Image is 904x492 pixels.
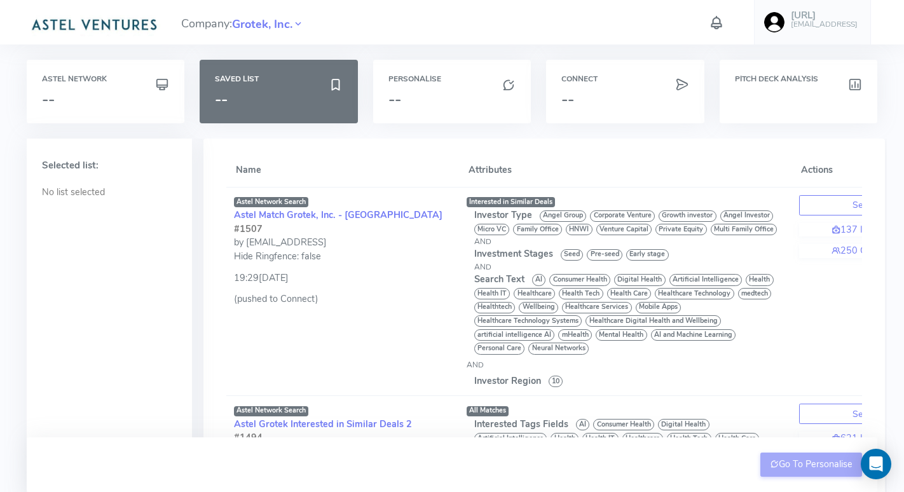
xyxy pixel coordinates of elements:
[558,329,592,341] span: mHealth
[215,75,343,83] h6: Saved List
[474,247,553,260] span: Investment Stages
[738,288,772,299] span: medtech
[528,343,589,354] span: Neural Networks
[42,186,177,200] p: No list selected
[715,433,760,444] span: Health Care
[596,224,652,235] span: Venture Capital
[234,208,442,221] a: Astel Match Grotek, Inc. - [GEOGRAPHIC_DATA]
[561,75,689,83] h6: Connect
[549,274,610,285] span: Consumer Health
[234,250,451,264] div: Hide Ringfence: false
[42,89,55,109] span: --
[215,89,228,109] span: --
[181,11,304,34] span: Company:
[467,359,784,371] div: AND
[669,274,743,285] span: Artificial Intelligence
[566,224,592,235] span: HNWI
[474,273,524,285] span: Search Text
[234,406,309,416] span: Astel Network Search
[474,343,525,354] span: Personal Care
[667,433,711,444] span: Health Tech
[234,292,451,306] div: (pushed to Connect)
[655,288,734,299] span: Healthcare Technology
[551,433,579,444] span: Health
[469,406,506,415] span: All Matches
[388,75,516,83] h6: Personalise
[474,224,510,235] span: Micro VC
[234,222,451,236] div: #1507
[593,419,654,430] span: Consumer Health
[234,418,412,430] a: Astel Grotek Interested in Similar Deals 2
[590,210,655,222] span: Corporate Venture
[42,75,170,83] h6: Astel Network
[474,418,568,430] span: Interested Tags Fields
[791,20,858,29] h6: [EMAIL_ADDRESS]
[626,249,669,261] span: Early stage
[764,12,784,32] img: user-image
[711,224,777,235] span: Multi Family Office
[459,154,791,187] th: Attributes
[576,419,590,430] span: AI
[746,274,774,285] span: Health
[720,210,774,222] span: Angel Investor
[474,374,541,387] span: Investor Region
[234,197,309,207] span: Astel Network Search
[861,449,891,479] div: Open Intercom Messenger
[519,302,558,313] span: Wellbeing
[474,329,555,341] span: artificial intelligence AI
[735,75,863,83] h6: Pitch Deck Analysis
[559,288,603,299] span: Health Tech
[513,224,562,235] span: Family Office
[562,302,632,313] span: Healthcare Services
[474,315,582,327] span: Healthcare Technology Systems
[226,154,459,187] th: Name
[474,433,547,444] span: Artificial Intelligence
[474,208,532,221] span: Investor Type
[474,302,516,313] span: Healthtech
[514,288,555,299] span: Healthcare
[232,16,292,31] a: Grotek, Inc.
[474,261,784,273] div: AND
[651,329,736,341] span: AI and Machine Learning
[234,431,451,445] div: #1494
[587,249,622,261] span: Pre-seed
[561,249,584,261] span: Seed
[232,16,292,33] span: Grotek, Inc.
[388,91,516,107] h3: --
[607,288,652,299] span: Health Care
[791,10,858,21] h5: [URL]
[622,433,664,444] span: Healthcare
[532,274,546,285] span: AI
[636,302,681,313] span: Mobile Apps
[474,288,510,299] span: Health IT
[42,160,177,171] h5: Selected list:
[614,274,666,285] span: Digital Health
[234,264,451,285] div: 19:29[DATE]
[658,419,709,430] span: Digital Health
[234,236,451,250] div: by [EMAIL_ADDRESS]
[474,236,784,247] div: AND
[659,210,716,222] span: Growth investor
[549,376,563,387] span: 10
[655,224,707,235] span: Private Equity
[586,315,721,327] span: Healthcare Digital Health and Wellbeing
[582,433,619,444] span: Health IT
[540,210,587,222] span: Angel Group
[596,329,647,341] span: Mental Health
[469,197,552,207] span: Interested in Similar Deals
[561,91,689,107] h3: --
